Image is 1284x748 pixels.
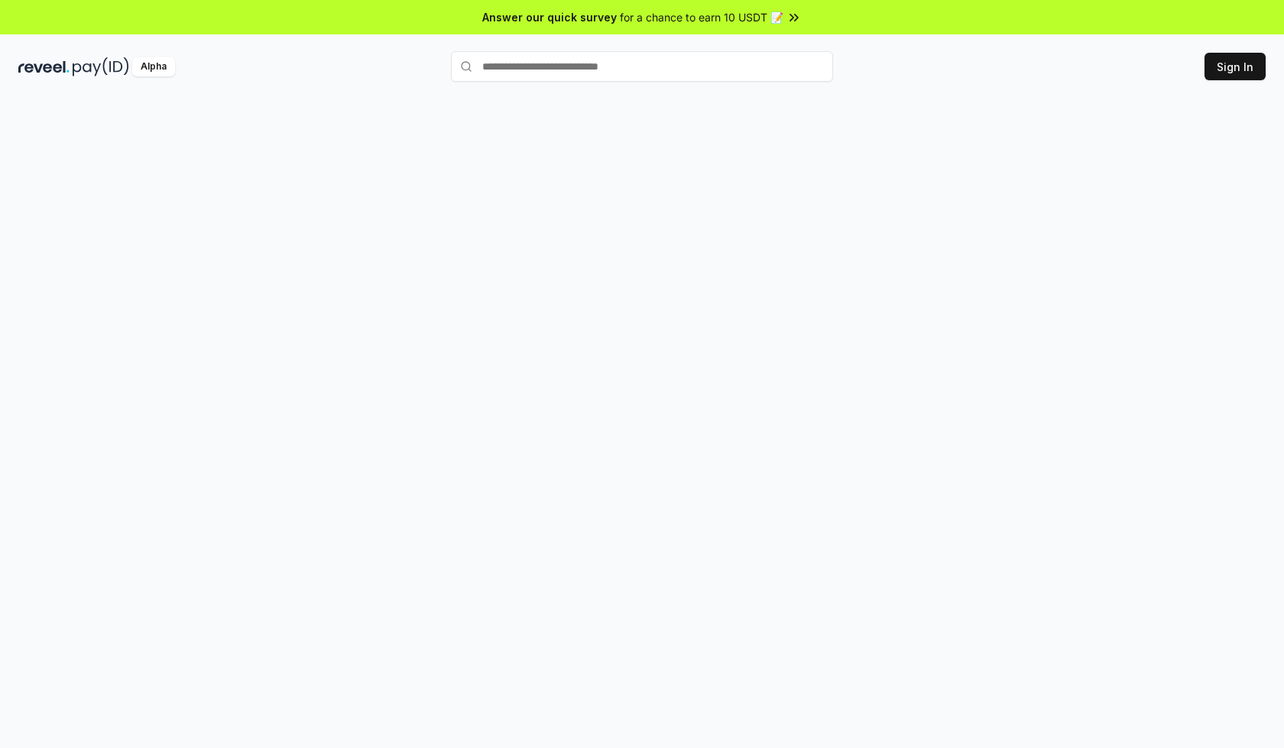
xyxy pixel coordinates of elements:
[620,9,783,25] span: for a chance to earn 10 USDT 📝
[132,57,175,76] div: Alpha
[73,57,129,76] img: pay_id
[1205,53,1266,80] button: Sign In
[482,9,617,25] span: Answer our quick survey
[18,57,70,76] img: reveel_dark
